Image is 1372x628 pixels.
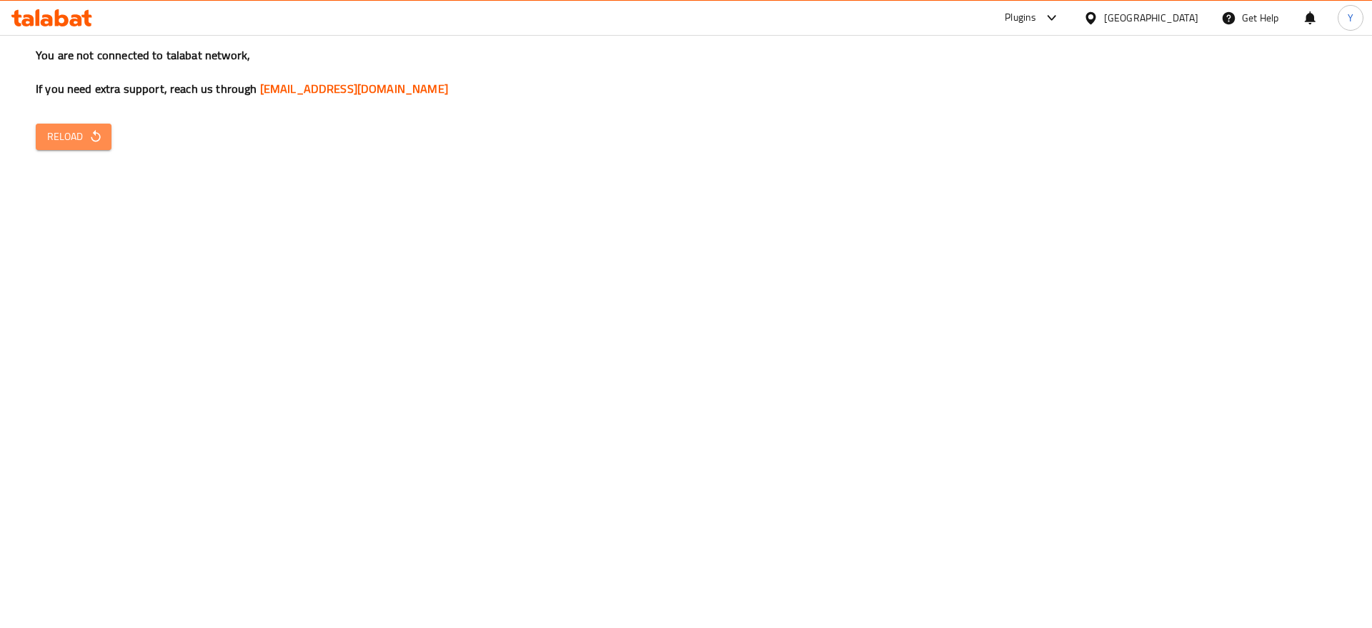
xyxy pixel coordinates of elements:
a: [EMAIL_ADDRESS][DOMAIN_NAME] [260,78,448,99]
button: Reload [36,124,111,150]
div: [GEOGRAPHIC_DATA] [1104,10,1198,26]
div: Plugins [1005,9,1036,26]
h3: You are not connected to talabat network, If you need extra support, reach us through [36,47,1336,97]
span: Y [1348,10,1353,26]
span: Reload [47,128,100,146]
